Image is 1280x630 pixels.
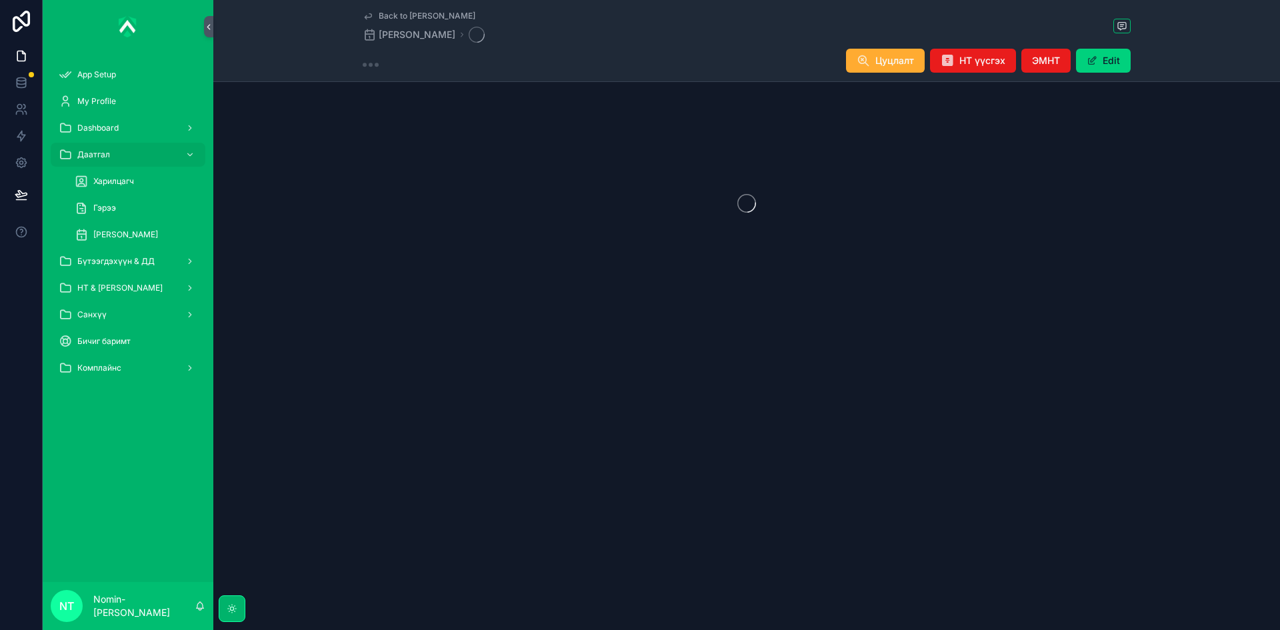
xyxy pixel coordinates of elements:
[67,169,205,193] a: Харилцагч
[363,28,455,41] a: [PERSON_NAME]
[959,54,1005,67] span: НТ үүсгэх
[67,196,205,220] a: Гэрээ
[93,229,158,240] span: [PERSON_NAME]
[1032,54,1060,67] span: ЭМНТ
[51,249,205,273] a: Бүтээгдэхүүн & ДД
[51,89,205,113] a: My Profile
[77,363,121,373] span: Комплайнс
[77,149,110,160] span: Даатгал
[43,53,213,397] div: scrollable content
[51,356,205,380] a: Комплайнс
[51,303,205,327] a: Санхүү
[51,329,205,353] a: Бичиг баримт
[77,283,163,293] span: НТ & [PERSON_NAME]
[93,176,134,187] span: Харилцагч
[1076,49,1131,73] button: Edit
[77,96,116,107] span: My Profile
[93,593,195,619] p: Nomin-[PERSON_NAME]
[379,11,475,21] span: Back to [PERSON_NAME]
[930,49,1016,73] button: НТ үүсгэх
[77,256,155,267] span: Бүтээгдэхүүн & ДД
[875,54,914,67] span: Цуцлалт
[1021,49,1071,73] button: ЭМНТ
[93,203,116,213] span: Гэрээ
[51,63,205,87] a: App Setup
[51,116,205,140] a: Dashboard
[77,309,107,320] span: Санхүү
[77,69,116,80] span: App Setup
[77,336,131,347] span: Бичиг баримт
[379,28,455,41] span: [PERSON_NAME]
[51,276,205,300] a: НТ & [PERSON_NAME]
[67,223,205,247] a: [PERSON_NAME]
[363,11,475,21] a: Back to [PERSON_NAME]
[59,598,74,614] span: NT
[77,123,119,133] span: Dashboard
[51,143,205,167] a: Даатгал
[846,49,925,73] button: Цуцлалт
[119,16,137,37] img: App logo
